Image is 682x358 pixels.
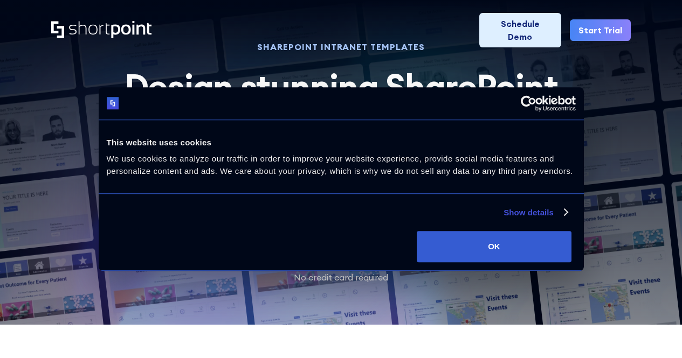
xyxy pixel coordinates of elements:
div: This website uses cookies [107,136,576,149]
p: Trusted by teams at NASA, Samsung and 1,500+ companies [89,191,594,207]
span: We use cookies to analyze our traffic in order to improve your website experience, provide social... [107,154,573,176]
a: Home [51,21,151,39]
div: No credit card required [51,273,631,282]
a: Show details [504,206,567,219]
a: Usercentrics Cookiebot - opens in a new window [481,95,576,111]
a: Start Trial [570,19,631,41]
iframe: Chat Widget [488,233,682,358]
img: logo [107,97,119,110]
h2: Design stunning SharePoint pages in minutes - no code, no hassle [89,68,594,181]
button: OK [417,231,571,262]
a: Schedule Demo [479,13,561,47]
